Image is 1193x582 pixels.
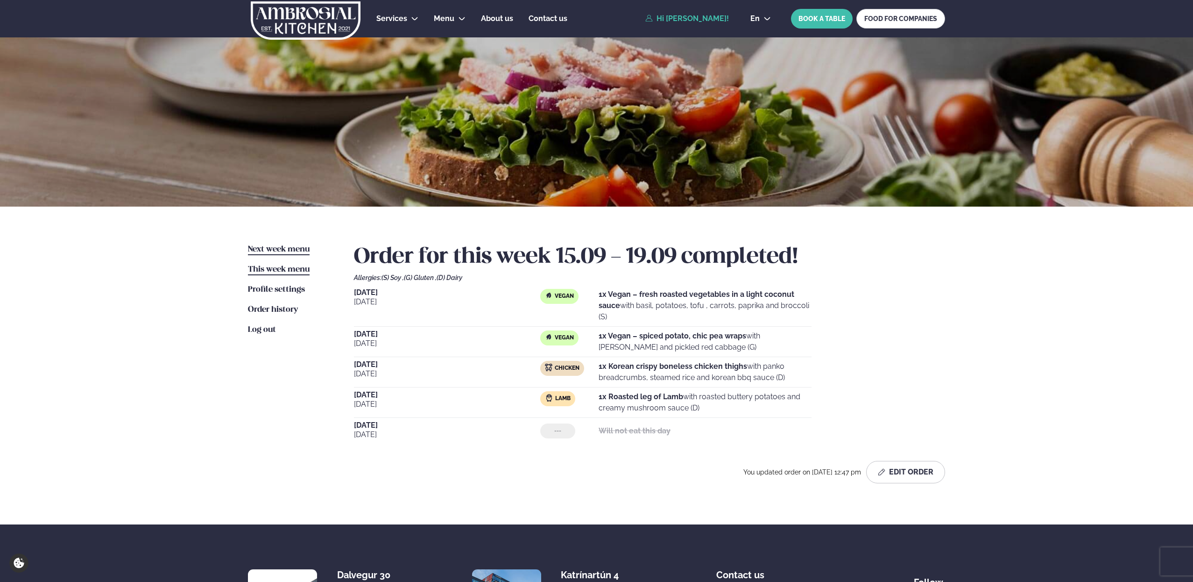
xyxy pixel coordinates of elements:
span: (D) Dairy [437,274,462,281]
div: Katrínartún 4 [561,569,635,581]
img: Vegan.svg [545,292,552,299]
h2: Order for this week 15.09 - 19.09 completed! [354,244,945,270]
span: [DATE] [354,429,540,440]
span: Log out [248,326,276,334]
a: Services [376,13,407,24]
a: Cookie settings [9,553,28,573]
span: [DATE] [354,399,540,410]
span: Order history [248,306,298,314]
span: Next week menu [248,245,310,253]
a: Order history [248,304,298,316]
a: Profile settings [248,284,305,295]
span: Vegan [555,334,574,342]
a: Hi [PERSON_NAME]! [645,14,729,23]
span: [DATE] [354,289,540,296]
a: Contact us [529,13,567,24]
strong: 1x Vegan – spiced potato, chic pea wraps [599,331,746,340]
strong: 1x Korean crispy boneless chicken thighs [599,362,747,371]
a: Log out [248,324,276,336]
img: Vegan.svg [545,333,552,341]
button: en [743,15,778,22]
span: (S) Soy , [381,274,404,281]
span: Contact us [529,14,567,23]
div: Allergies: [354,274,945,281]
span: --- [554,427,561,435]
span: [DATE] [354,331,540,338]
span: Contact us [716,562,764,581]
span: [DATE] [354,296,540,308]
p: with basil, potatoes, tofu , carrots, paprika and broccoli (S) [599,289,812,323]
span: Menu [434,14,454,23]
a: FOOD FOR COMPANIES [856,9,945,29]
p: with panko breadcrumbs, steamed rice and korean bbq sauce (D) [599,361,812,383]
a: About us [481,13,513,24]
span: en [750,15,760,22]
span: Vegan [555,293,574,300]
span: Chicken [555,365,579,372]
span: [DATE] [354,391,540,399]
img: Lamb.svg [545,394,553,402]
span: Lamb [555,395,571,402]
button: Edit Order [866,461,945,483]
span: [DATE] [354,361,540,368]
p: with [PERSON_NAME] and pickled red cabbage (G) [599,331,812,353]
span: [DATE] [354,338,540,349]
span: Services [376,14,407,23]
span: This week menu [248,266,310,273]
span: [DATE] [354,422,540,429]
span: Profile settings [248,286,305,294]
div: Dalvegur 30 [337,569,411,581]
a: Next week menu [248,244,310,255]
button: BOOK A TABLE [791,9,853,29]
span: About us [481,14,513,23]
img: logo [250,1,361,40]
span: [DATE] [354,368,540,380]
a: Menu [434,13,454,24]
strong: Will not eat this day [599,426,671,435]
p: with roasted buttery potatoes and creamy mushroom sauce (D) [599,391,812,414]
span: (G) Gluten , [404,274,437,281]
a: This week menu [248,264,310,275]
strong: 1x Roasted leg of Lamb [599,392,683,401]
span: You updated order on [DATE] 12:47 pm [743,468,862,476]
strong: 1x Vegan – fresh roasted vegetables in a light coconut sauce [599,290,794,310]
img: chicken.svg [545,364,552,371]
